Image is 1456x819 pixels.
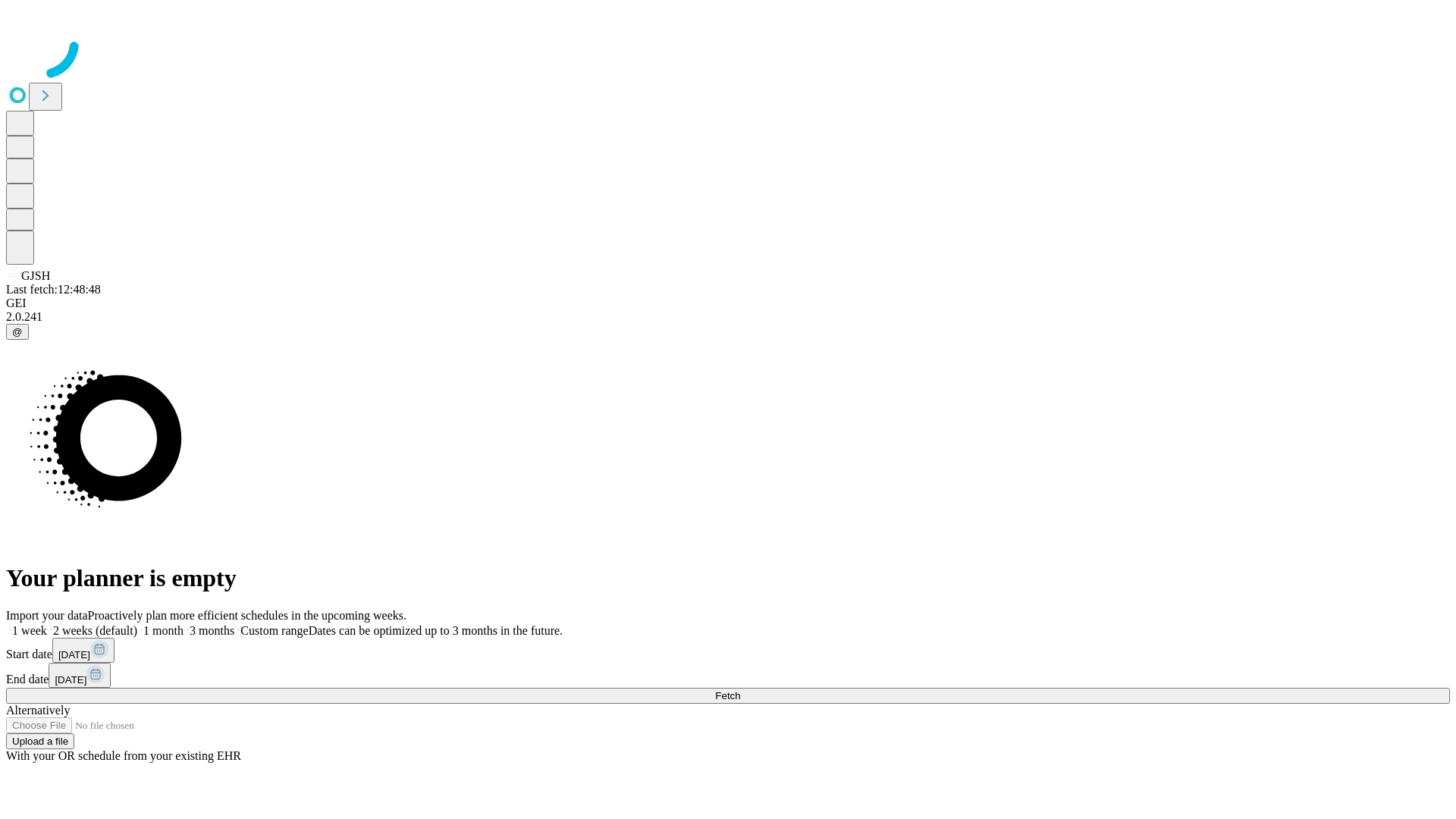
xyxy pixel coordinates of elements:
[6,297,1450,310] div: GEI
[6,283,101,296] span: Last fetch: 12:48:48
[715,690,740,701] span: Fetch
[6,564,1450,592] h1: Your planner is empty
[52,638,115,663] button: [DATE]
[55,674,86,686] span: [DATE]
[6,638,1450,663] div: Start date
[6,688,1450,704] button: Fetch
[143,624,184,637] span: 1 month
[6,663,1450,688] div: End date
[53,624,137,637] span: 2 weeks (default)
[88,609,406,622] span: Proactively plan more efficient schedules in the upcoming weeks.
[190,624,234,637] span: 3 months
[309,624,563,637] span: Dates can be optimized up to 3 months in the future.
[6,324,29,340] button: @
[6,609,88,622] span: Import your data
[12,624,47,637] span: 1 week
[6,733,74,749] button: Upload a file
[240,624,308,637] span: Custom range
[21,269,50,282] span: GJSH
[12,326,23,337] span: @
[6,704,70,717] span: Alternatively
[6,310,1450,324] div: 2.0.241
[6,749,241,762] span: With your OR schedule from your existing EHR
[49,663,111,688] button: [DATE]
[58,649,90,661] span: [DATE]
